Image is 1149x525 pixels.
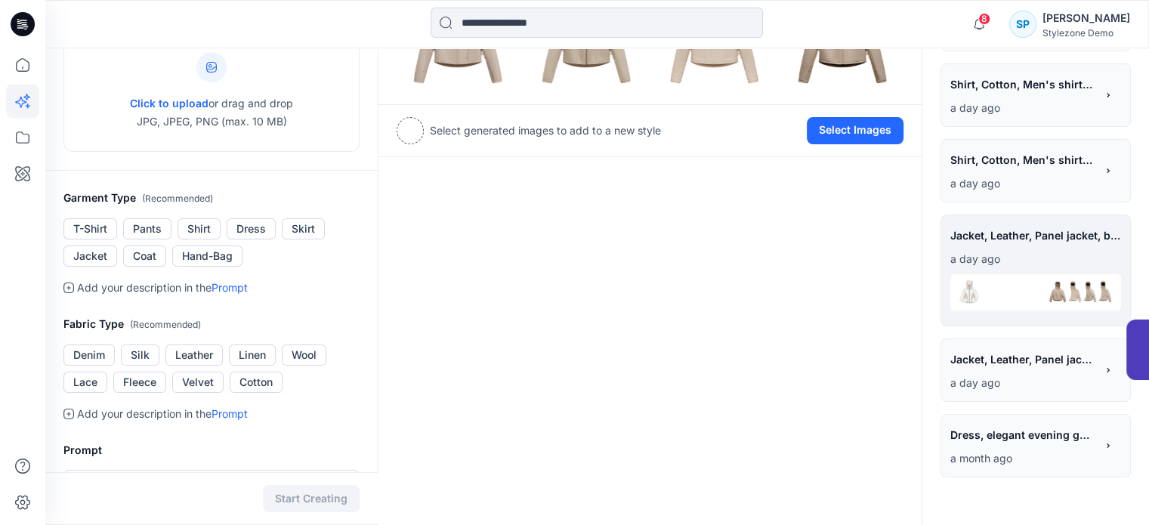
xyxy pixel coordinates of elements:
button: Cotton [230,372,283,393]
button: Velvet [172,372,224,393]
span: Dress, elegant evening gown, chic cocktail dress, silk satin,velvet,chiffon,organza with embroide... [950,424,1094,446]
h2: Prompt [63,441,360,459]
span: ( Recommended ) [130,319,201,330]
button: Skirt [282,218,325,239]
img: 2.png [1061,280,1085,304]
p: October 13, 2025 [950,374,1095,392]
span: Shirt, Cotton, Men's shirt with option to zip on sleeves and front 2 pockets [950,73,1094,95]
span: Jacket, Leather, Panel jacket, beige contrast panels, contrast seams, cream / beige tone colour, ... [950,224,1121,246]
h2: Garment Type [63,189,360,208]
p: September 05, 2025 [950,449,1095,468]
button: Select Images [807,117,903,144]
span: Click to upload [130,97,208,110]
img: eyJhbGciOiJIUzI1NiIsImtpZCI6IjAiLCJ0eXAiOiJKV1QifQ.eyJkYXRhIjp7InR5cGUiOiJzdG9yYWdlIiwicGF0aCI6Im... [956,280,981,304]
button: Jacket [63,246,117,267]
p: Add your description in the [77,405,248,423]
a: Prompt [212,407,248,420]
button: Coat [123,246,166,267]
div: SP [1009,11,1036,38]
button: Pants [123,218,171,239]
button: T-Shirt [63,218,117,239]
p: October 13, 2025 [950,250,1121,268]
p: October 13, 2025 [950,99,1095,117]
button: Shirt [178,218,221,239]
div: Stylezone Demo [1042,27,1130,39]
button: Lace [63,372,107,393]
p: or drag and drop JPG, JPEG, PNG (max. 10 MB) [130,94,293,131]
button: Leather [165,344,223,366]
p: Select generated images to add to a new style [430,122,661,140]
img: 1.png [1076,280,1100,304]
button: Hand-Bag [172,246,242,267]
img: 0.png [1091,280,1115,304]
p: October 13, 2025 [950,174,1095,193]
p: Add your description in the [77,279,248,297]
h2: Fabric Type [63,315,360,334]
button: Fleece [113,372,166,393]
button: Linen [229,344,276,366]
a: Prompt [212,281,248,294]
button: Dress [227,218,276,239]
button: Wool [282,344,326,366]
span: 8 [978,13,990,25]
span: Shirt, Cotton, Men's shirt with option to zip on sleeves and front 2 pockets [950,149,1094,171]
div: [PERSON_NAME] [1042,9,1130,27]
span: ( Recommended ) [142,193,213,204]
button: Silk [121,344,159,366]
button: Denim [63,344,115,366]
span: Jacket, Leather, Panel jacket, contrast panels, contrast seams, cream / beige tone colour, black ... [950,348,1094,370]
img: 3.png [1046,280,1070,304]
